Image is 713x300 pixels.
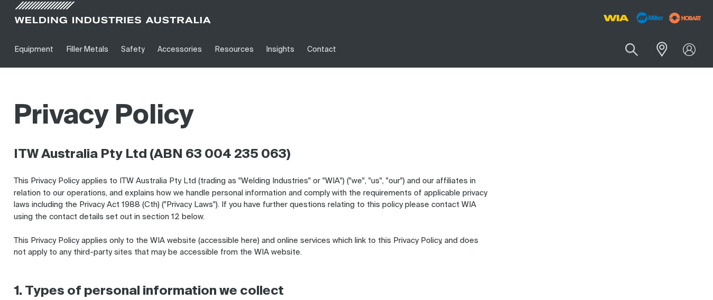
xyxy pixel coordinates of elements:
input: Product name or item number... [600,37,650,62]
h1: Privacy Policy [14,99,194,134]
img: miller [666,10,705,26]
h3: ITW Australia Pty Ltd (ABN 63 004 235 063) [14,146,488,163]
a: Accessories [151,31,208,68]
a: Resources [209,31,260,68]
button: Search products [614,37,650,62]
a: Insights [260,31,301,68]
a: Filler Metals [60,31,114,68]
a: Safety [115,31,151,68]
nav: Main [8,31,531,68]
a: Contact [301,31,342,68]
h3: 1. Types of personal information we collect [14,283,488,299]
a: Equipment [8,31,60,68]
